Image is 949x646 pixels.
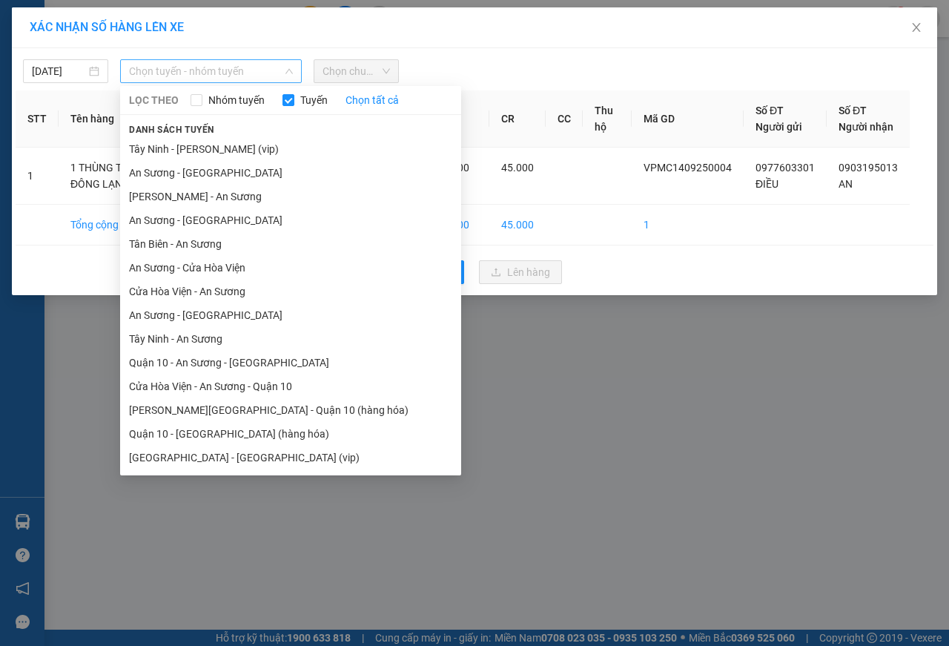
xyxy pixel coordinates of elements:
[16,148,59,205] td: 1
[120,137,461,161] li: Tây Ninh - [PERSON_NAME] (vip)
[4,108,90,116] span: In ngày:
[120,351,461,375] li: Quận 10 - An Sương - [GEOGRAPHIC_DATA]
[120,123,223,136] span: Danh sách tuyến
[323,60,390,82] span: Chọn chuyến
[632,205,744,245] td: 1
[839,121,893,133] span: Người nhận
[755,105,784,116] span: Số ĐT
[129,92,179,108] span: LỌC THEO
[120,303,461,327] li: An Sương - [GEOGRAPHIC_DATA]
[120,161,461,185] li: An Sương - [GEOGRAPHIC_DATA]
[120,327,461,351] li: Tây Ninh - An Sương
[839,105,867,116] span: Số ĐT
[117,66,182,75] span: Hotline: 19001152
[117,8,203,21] strong: ĐỒNG PHƯỚC
[202,92,271,108] span: Nhóm tuyến
[120,375,461,398] li: Cửa Hòa Viện - An Sương - Quận 10
[489,90,546,148] th: CR
[120,185,461,208] li: [PERSON_NAME] - An Sương
[644,162,732,174] span: VPMC1409250004
[489,205,546,245] td: 45.000
[59,148,158,205] td: 1 THÙNG TP ĐÔNG LẠNH
[59,90,158,148] th: Tên hàng
[16,90,59,148] th: STT
[5,9,71,74] img: logo
[40,80,182,92] span: -----------------------------------------
[4,96,157,105] span: [PERSON_NAME]:
[583,90,632,148] th: Thu hộ
[33,108,90,116] span: 09:56:28 [DATE]
[345,92,399,108] a: Chọn tất cả
[74,94,158,105] span: VPMC1409250004
[117,24,199,42] span: Bến xe [GEOGRAPHIC_DATA]
[896,7,937,49] button: Close
[910,22,922,33] span: close
[479,260,562,284] button: uploadLên hàng
[120,422,461,446] li: Quận 10 - [GEOGRAPHIC_DATA] (hàng hóa)
[632,90,744,148] th: Mã GD
[120,280,461,303] li: Cửa Hòa Viện - An Sương
[120,256,461,280] li: An Sương - Cửa Hòa Viện
[120,208,461,232] li: An Sương - [GEOGRAPHIC_DATA]
[546,90,583,148] th: CC
[294,92,334,108] span: Tuyến
[59,205,158,245] td: Tổng cộng
[32,63,86,79] input: 14/09/2025
[120,446,461,469] li: [GEOGRAPHIC_DATA] - [GEOGRAPHIC_DATA] (vip)
[129,60,293,82] span: Chọn tuyến - nhóm tuyến
[30,20,184,34] span: XÁC NHẬN SỐ HÀNG LÊN XE
[839,162,898,174] span: 0903195013
[755,178,778,190] span: ĐIỀU
[755,121,802,133] span: Người gửi
[285,67,294,76] span: down
[501,162,534,174] span: 45.000
[755,162,815,174] span: 0977603301
[839,178,853,190] span: AN
[120,398,461,422] li: [PERSON_NAME][GEOGRAPHIC_DATA] - Quận 10 (hàng hóa)
[120,232,461,256] li: Tân Biên - An Sương
[117,45,204,63] span: 01 Võ Văn Truyện, KP.1, Phường 2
